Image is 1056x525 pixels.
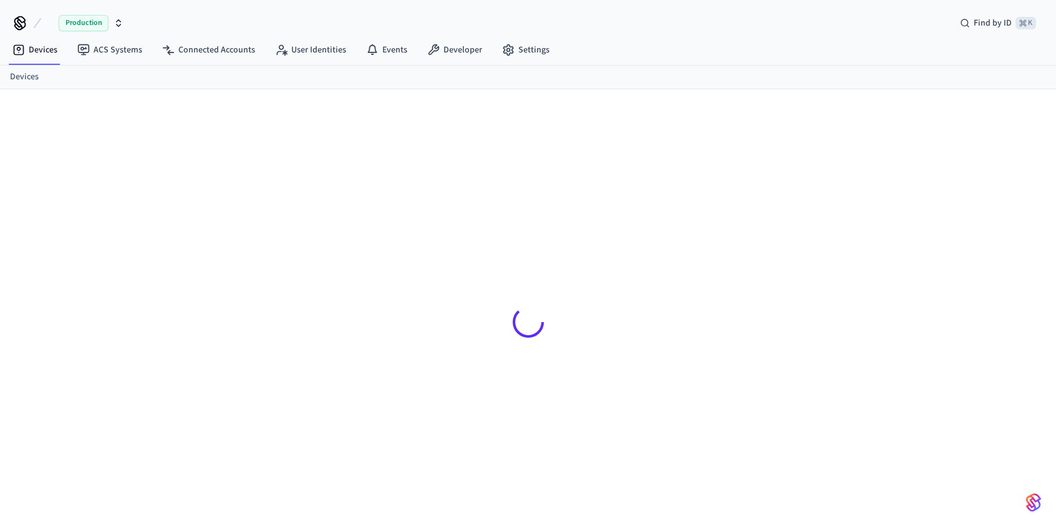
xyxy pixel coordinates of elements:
a: ACS Systems [67,39,152,61]
a: Devices [10,71,39,84]
div: Find by ID⌘ K [950,12,1046,34]
a: Connected Accounts [152,39,265,61]
span: Production [59,15,109,31]
a: Events [356,39,417,61]
a: Settings [492,39,559,61]
a: Developer [417,39,492,61]
span: Find by ID [974,17,1012,29]
a: Devices [2,39,67,61]
span: ⌘ K [1015,17,1036,29]
img: SeamLogoGradient.69752ec5.svg [1026,493,1041,513]
a: User Identities [265,39,356,61]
